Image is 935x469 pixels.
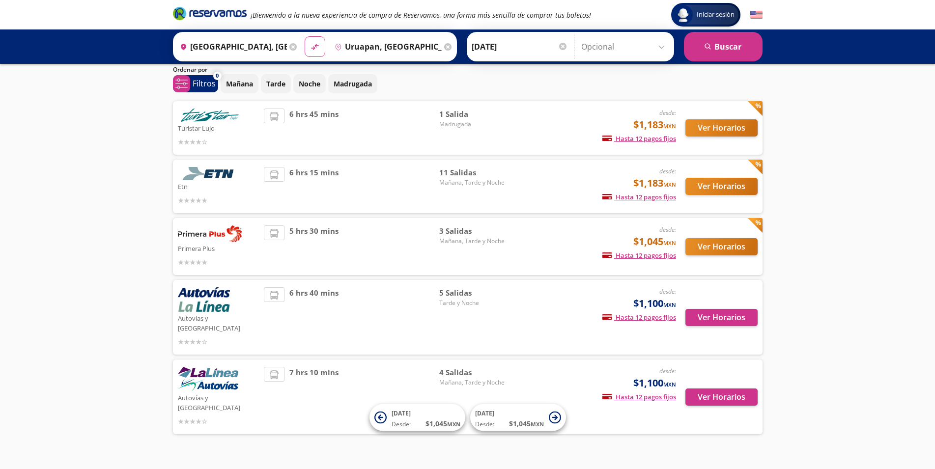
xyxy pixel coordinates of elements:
[334,79,372,89] p: Madrugada
[178,287,230,312] img: Autovías y La Línea
[289,109,339,147] span: 6 hrs 45 mins
[633,176,676,191] span: $1,183
[581,34,669,59] input: Opcional
[475,420,494,429] span: Desde:
[633,117,676,132] span: $1,183
[328,74,377,93] button: Madrugada
[659,367,676,375] em: desde:
[633,376,676,390] span: $1,100
[439,287,508,299] span: 5 Salidas
[289,287,339,347] span: 6 hrs 40 mins
[439,367,508,378] span: 4 Salidas
[531,420,544,428] small: MXN
[221,74,258,93] button: Mañana
[289,367,339,427] span: 7 hrs 10 mins
[173,6,247,21] i: Brand Logo
[226,79,253,89] p: Mañana
[289,225,339,268] span: 5 hrs 30 mins
[178,167,242,180] img: Etn
[472,34,568,59] input: Elegir Fecha
[750,9,763,21] button: English
[289,167,339,206] span: 6 hrs 15 mins
[178,109,242,122] img: Turistar Lujo
[663,301,676,308] small: MXN
[392,420,411,429] span: Desde:
[178,391,259,413] p: Autovías y [GEOGRAPHIC_DATA]
[685,238,758,255] button: Ver Horarios
[693,10,738,20] span: Iniciar sesión
[685,388,758,406] button: Ver Horarios
[299,79,320,89] p: Noche
[447,420,460,428] small: MXN
[293,74,326,93] button: Noche
[176,34,287,59] input: Buscar Origen
[439,120,508,129] span: Madrugada
[439,109,508,120] span: 1 Salida
[178,122,259,134] p: Turistar Lujo
[659,109,676,117] em: desde:
[663,381,676,388] small: MXN
[659,225,676,234] em: desde:
[178,180,259,192] p: Etn
[685,309,758,326] button: Ver Horarios
[684,32,763,61] button: Buscar
[178,312,259,333] p: Autovías y [GEOGRAPHIC_DATA]
[369,404,465,431] button: [DATE]Desde:$1,045MXN
[439,167,508,178] span: 11 Salidas
[475,409,494,417] span: [DATE]
[439,178,508,187] span: Mañana, Tarde y Noche
[663,239,676,247] small: MXN
[392,409,411,417] span: [DATE]
[178,367,238,391] img: Autovías y La Línea
[178,242,259,254] p: Primera Plus
[216,72,219,80] span: 0
[602,134,676,143] span: Hasta 12 pagos fijos
[266,79,285,89] p: Tarde
[663,181,676,188] small: MXN
[602,251,676,260] span: Hasta 12 pagos fijos
[439,225,508,237] span: 3 Salidas
[663,122,676,130] small: MXN
[439,299,508,307] span: Tarde y Noche
[193,78,216,89] p: Filtros
[633,296,676,311] span: $1,100
[509,418,544,429] span: $ 1,045
[425,418,460,429] span: $ 1,045
[178,225,242,242] img: Primera Plus
[602,392,676,401] span: Hasta 12 pagos fijos
[659,287,676,296] em: desde:
[685,119,758,137] button: Ver Horarios
[602,313,676,322] span: Hasta 12 pagos fijos
[173,65,207,74] p: Ordenar por
[173,6,247,24] a: Brand Logo
[633,234,676,249] span: $1,045
[261,74,291,93] button: Tarde
[659,167,676,175] em: desde:
[251,10,591,20] em: ¡Bienvenido a la nueva experiencia de compra de Reservamos, una forma más sencilla de comprar tus...
[685,178,758,195] button: Ver Horarios
[470,404,566,431] button: [DATE]Desde:$1,045MXN
[439,378,508,387] span: Mañana, Tarde y Noche
[173,75,218,92] button: 0Filtros
[602,193,676,201] span: Hasta 12 pagos fijos
[439,237,508,246] span: Mañana, Tarde y Noche
[331,34,442,59] input: Buscar Destino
